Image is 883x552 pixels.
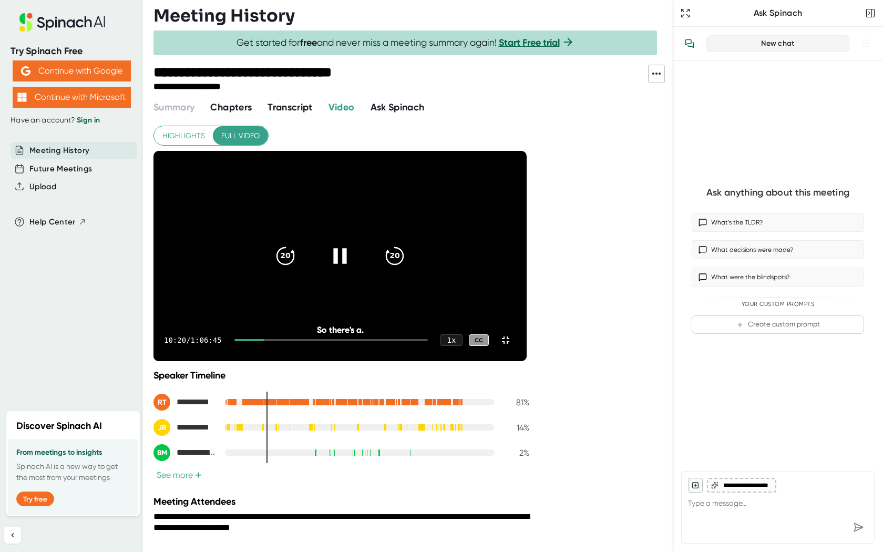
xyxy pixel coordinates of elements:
[29,145,89,157] button: Meeting History
[210,100,252,115] button: Chapters
[13,60,131,81] button: Continue with Google
[153,100,194,115] button: Summary
[692,213,864,232] button: What’s the TLDR?
[153,370,529,381] div: Speaker Timeline
[4,527,21,544] button: Collapse sidebar
[692,268,864,287] button: What were the blindspots?
[328,100,355,115] button: Video
[153,469,205,481] button: See more+
[29,181,56,193] button: Upload
[195,471,202,479] span: +
[268,101,313,113] span: Transcript
[11,116,132,125] div: Have an account?
[154,126,213,146] button: Highlights
[153,444,170,461] div: BM
[371,100,425,115] button: Ask Spinach
[692,315,864,334] button: Create custom prompt
[221,129,260,142] span: Full video
[268,100,313,115] button: Transcript
[237,37,574,49] span: Get started for and never miss a meeting summary again!
[153,6,295,26] h3: Meeting History
[440,334,463,346] div: 1 x
[713,39,843,48] div: New chat
[693,8,863,18] div: Ask Spinach
[153,496,532,507] div: Meeting Attendees
[164,336,222,344] div: 10:20 / 1:06:45
[29,216,76,228] span: Help Center
[153,394,217,411] div: Rich Taute
[16,419,102,433] h2: Discover Spinach AI
[863,6,878,21] button: Close conversation sidebar
[679,33,700,54] button: View conversation history
[29,216,87,228] button: Help Center
[11,45,132,57] div: Try Spinach Free
[328,101,355,113] span: Video
[77,116,100,125] a: Sign in
[503,397,529,407] div: 81 %
[153,419,217,436] div: Jeff Reese
[16,492,54,506] button: Try free
[503,448,529,458] div: 2 %
[16,448,130,457] h3: From meetings to insights
[29,163,92,175] button: Future Meetings
[706,187,849,199] div: Ask anything about this meeting
[16,461,130,483] p: Spinach AI is a new way to get the most from your meetings
[499,37,560,48] a: Start Free trial
[300,37,317,48] b: free
[371,101,425,113] span: Ask Spinach
[210,101,252,113] span: Chapters
[469,334,489,346] div: CC
[162,129,205,142] span: Highlights
[503,423,529,433] div: 14 %
[21,66,30,76] img: Aehbyd4JwY73AAAAAElFTkSuQmCC
[153,101,194,113] span: Summary
[692,240,864,259] button: What decisions were made?
[849,518,868,537] div: Send message
[678,6,693,21] button: Expand to Ask Spinach page
[191,325,489,335] div: So there's a.
[13,87,131,108] button: Continue with Microsoft
[213,126,268,146] button: Full video
[153,419,170,436] div: JR
[153,444,217,461] div: Braxton Mitchell
[692,301,864,308] div: Your Custom Prompts
[153,394,170,411] div: RT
